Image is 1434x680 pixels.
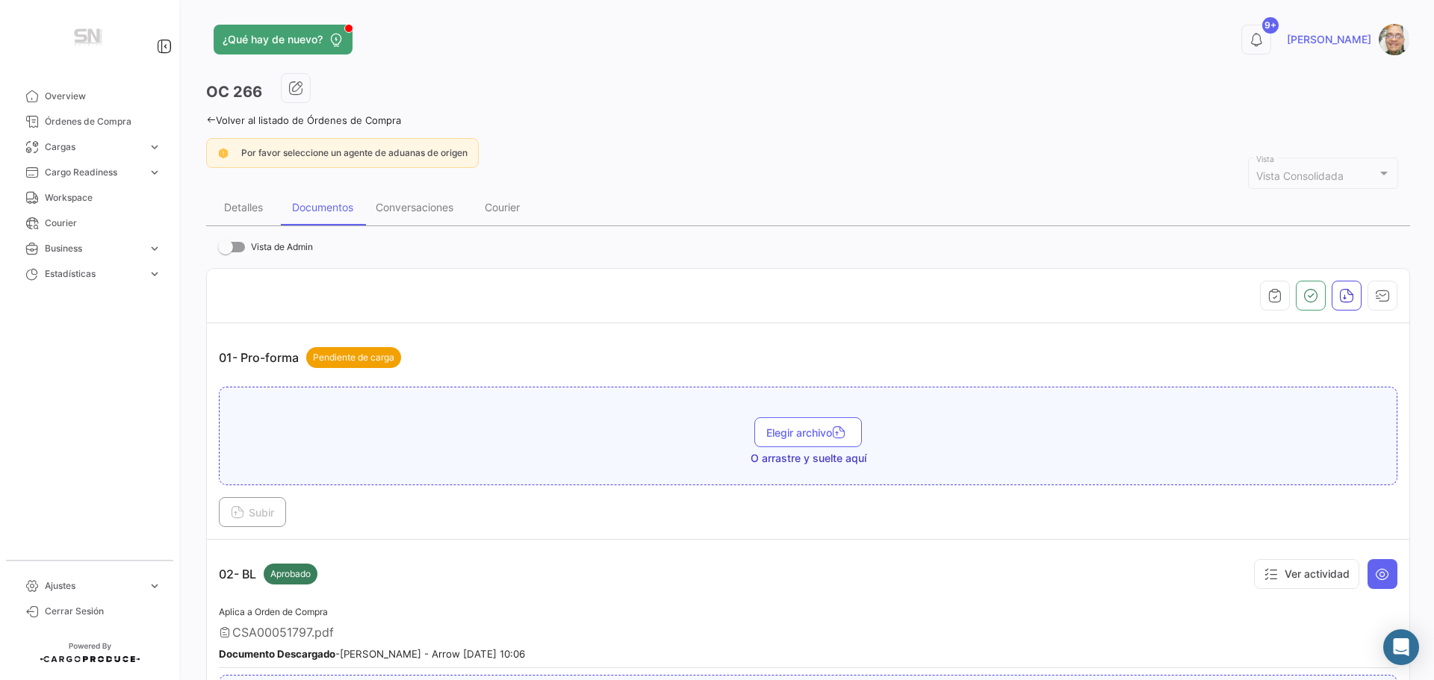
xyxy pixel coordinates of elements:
span: Courier [45,216,161,230]
div: Documentos [292,201,353,213]
p: 02- BL [219,564,317,584]
small: - [PERSON_NAME] - Arrow [DATE] 10:06 [219,648,525,660]
span: O arrastre y suelte aquí [751,451,866,466]
a: Courier [12,210,167,236]
span: expand_more [148,242,161,255]
span: Business [45,242,142,255]
div: Abrir Intercom Messenger [1383,629,1419,665]
span: Órdenes de Compra [45,115,161,128]
span: Aprobado [270,567,311,581]
span: expand_more [148,140,161,154]
button: Elegir archivo [754,417,862,447]
span: Elegir archivo [766,426,850,439]
a: Órdenes de Compra [12,109,167,134]
a: Overview [12,84,167,109]
span: Pendiente de carga [313,351,394,364]
div: Courier [485,201,520,213]
span: Cargo Readiness [45,166,142,179]
button: ¿Qué hay de nuevo? [214,25,353,54]
span: Ajustes [45,579,142,593]
span: [PERSON_NAME] [1287,32,1371,47]
mat-select-trigger: Vista Consolidada [1256,169,1344,182]
img: Captura.PNG [1379,24,1410,55]
span: Cerrar Sesión [45,605,161,618]
span: Overview [45,90,161,103]
span: ¿Qué hay de nuevo? [223,32,323,47]
a: Volver al listado de Órdenes de Compra [206,114,401,126]
a: Workspace [12,185,167,210]
h3: OC 266 [206,81,262,102]
span: expand_more [148,579,161,593]
span: Subir [231,506,274,519]
span: Vista de Admin [251,238,313,256]
span: Workspace [45,191,161,205]
span: Estadísticas [45,267,142,281]
b: Documento Descargado [219,648,335,660]
span: expand_more [148,166,161,179]
span: CSA00051797.pdf [232,625,334,640]
span: expand_more [148,267,161,281]
span: Por favor seleccione un agente de aduanas de origen [241,147,468,158]
span: Aplica a Orden de Compra [219,606,328,617]
button: Subir [219,497,286,527]
button: Ver actividad [1254,559,1359,589]
p: 01- Pro-forma [219,347,401,368]
div: Detalles [224,201,263,213]
span: Cargas [45,140,142,154]
img: Manufactura+Logo.png [52,18,127,60]
div: Conversaciones [376,201,453,213]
